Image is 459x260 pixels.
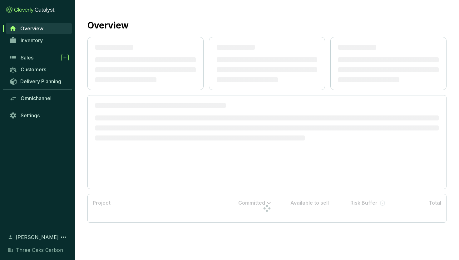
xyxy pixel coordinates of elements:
[21,37,43,43] span: Inventory
[20,78,61,84] span: Delivery Planning
[6,52,72,63] a: Sales
[6,64,72,75] a: Customers
[16,233,59,241] span: [PERSON_NAME]
[6,23,72,34] a: Overview
[21,112,40,119] span: Settings
[21,66,46,73] span: Customers
[6,110,72,121] a: Settings
[6,93,72,104] a: Omnichannel
[21,95,52,101] span: Omnichannel
[20,25,43,32] span: Overview
[16,246,63,254] span: Three Oaks Carbon
[6,35,72,46] a: Inventory
[21,54,33,61] span: Sales
[6,76,72,86] a: Delivery Planning
[87,19,129,32] h2: Overview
